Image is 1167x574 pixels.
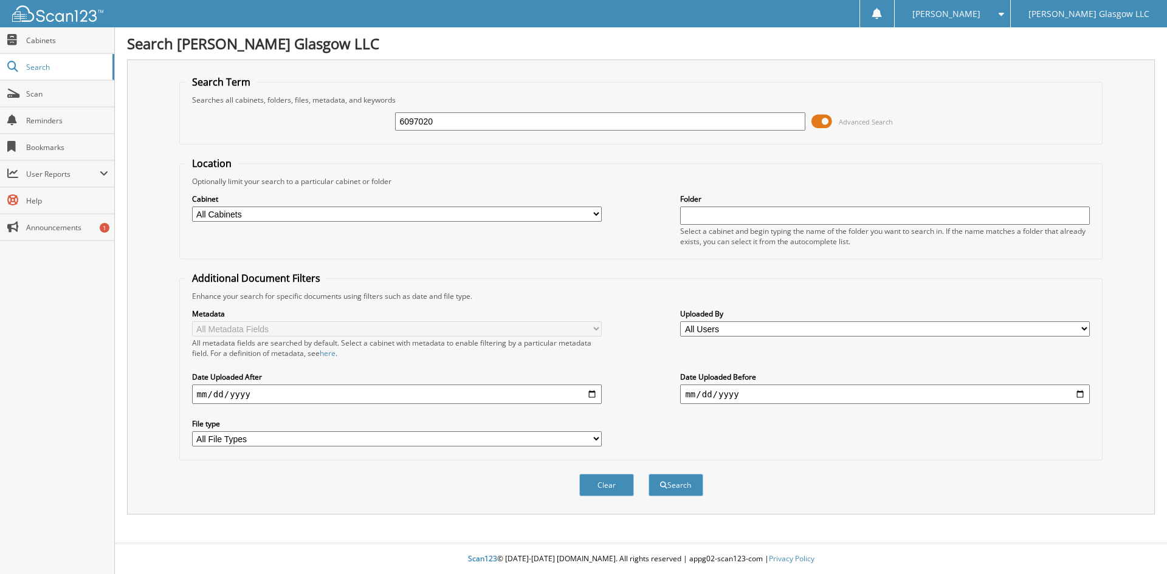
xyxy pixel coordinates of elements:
[649,474,703,496] button: Search
[186,291,1096,301] div: Enhance your search for specific documents using filters such as date and file type.
[26,142,108,152] span: Bookmarks
[320,348,336,358] a: here
[26,222,108,233] span: Announcements
[192,419,602,429] label: File type
[769,553,814,564] a: Privacy Policy
[192,384,602,404] input: start
[26,35,108,46] span: Cabinets
[680,309,1090,319] label: Uploaded By
[115,544,1167,574] div: © [DATE]-[DATE] [DOMAIN_NAME]. All rights reserved | appg02-scan123-com |
[1028,10,1149,18] span: [PERSON_NAME] Glasgow LLC
[192,372,602,382] label: Date Uploaded After
[192,309,602,319] label: Metadata
[186,272,326,285] legend: Additional Document Filters
[100,223,109,233] div: 1
[192,338,602,358] div: All metadata fields are searched by default. Select a cabinet with metadata to enable filtering b...
[192,194,602,204] label: Cabinet
[680,384,1090,404] input: end
[186,95,1096,105] div: Searches all cabinets, folders, files, metadata, and keywords
[912,10,980,18] span: [PERSON_NAME]
[680,372,1090,382] label: Date Uploaded Before
[26,196,108,206] span: Help
[26,62,106,72] span: Search
[186,176,1096,186] div: Optionally limit your search to a particular cabinet or folder
[1106,516,1167,574] iframe: Chat Widget
[26,89,108,99] span: Scan
[680,194,1090,204] label: Folder
[12,5,103,22] img: scan123-logo-white.svg
[839,117,893,126] span: Advanced Search
[468,553,497,564] span: Scan123
[186,75,256,89] legend: Search Term
[579,474,634,496] button: Clear
[26,169,100,179] span: User Reports
[186,157,238,170] legend: Location
[680,226,1090,247] div: Select a cabinet and begin typing the name of the folder you want to search in. If the name match...
[127,33,1155,53] h1: Search [PERSON_NAME] Glasgow LLC
[26,115,108,126] span: Reminders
